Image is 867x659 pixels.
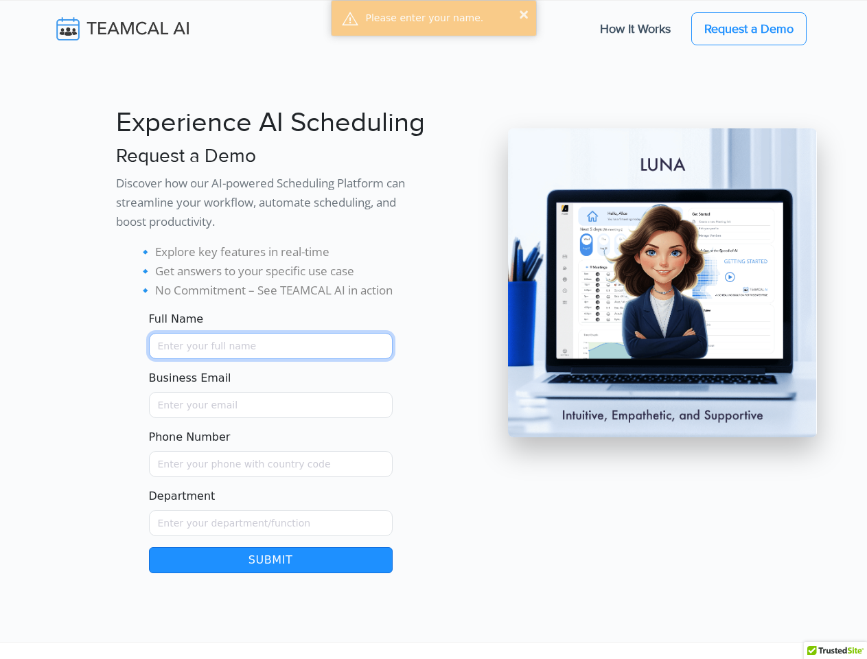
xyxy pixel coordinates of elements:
[149,451,393,477] input: Enter your phone with country code
[116,106,426,139] h1: Experience AI Scheduling
[138,281,426,300] li: 🔹 No Commitment – See TEAMCAL AI in action
[138,262,426,281] li: 🔹 Get answers to your specific use case
[149,392,393,418] input: Enter your email
[116,145,426,168] h3: Request a Demo
[149,370,231,386] label: Business Email
[116,174,426,231] p: Discover how our AI-powered Scheduling Platform can streamline your workflow, automate scheduling...
[366,11,526,25] div: Please enter your name.
[138,242,426,262] li: 🔹 Explore key features in real-time
[149,333,393,359] input: Name must only contain letters and spaces
[586,14,684,43] a: How It Works
[149,510,393,536] input: Enter your department/function
[149,429,231,446] label: Phone Number
[518,7,530,21] button: ×
[508,128,817,437] img: pic
[691,12,807,45] a: Request a Demo
[149,311,204,327] label: Full Name
[149,488,216,505] label: Department
[149,547,393,573] button: Submit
